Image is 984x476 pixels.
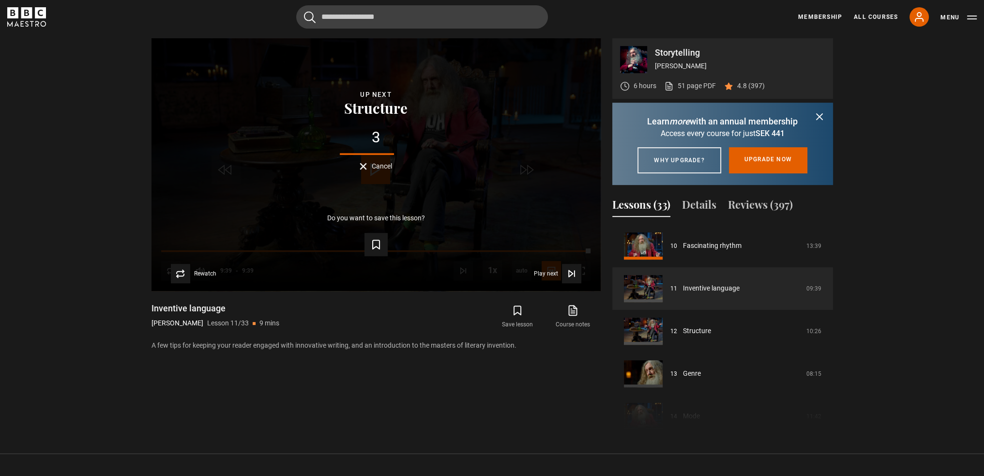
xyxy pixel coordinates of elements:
input: Search [296,5,548,29]
p: A few tips for keeping your reader engaged with innovative writing, and an introduction to the ma... [151,340,601,351]
p: Access every course for just [624,128,821,139]
h1: Inventive language [151,303,279,314]
p: 6 hours [634,81,656,91]
button: Cancel [360,163,392,170]
span: Rewatch [194,271,216,276]
button: Structure [341,100,410,115]
a: Membership [798,13,842,21]
p: 4.8 (397) [737,81,765,91]
svg: BBC Maestro [7,7,46,27]
button: Save lesson [490,303,545,331]
button: Play next [534,264,581,283]
button: Submit the search query [304,11,316,23]
a: Structure [683,326,711,336]
a: Genre [683,369,701,379]
i: more [669,116,690,126]
a: Inventive language [683,283,740,293]
a: Course notes [545,303,600,331]
button: Toggle navigation [940,13,977,22]
p: Learn with an annual membership [624,115,821,128]
a: Why upgrade? [637,147,721,173]
div: 3 [167,130,585,145]
p: [PERSON_NAME] [151,318,203,328]
span: Cancel [372,163,392,169]
div: Up next [167,89,585,100]
p: Do you want to save this lesson? [327,215,425,221]
p: [PERSON_NAME] [655,61,825,71]
button: Lessons (33) [612,197,670,217]
video-js: Video Player [151,38,601,291]
a: Upgrade now [729,147,807,173]
a: Fascinating rhythm [683,241,742,251]
p: 9 mins [259,318,279,328]
button: Details [682,197,716,217]
span: SEK 441 [756,129,785,138]
p: Storytelling [655,48,825,57]
p: Lesson 11/33 [207,318,249,328]
button: Rewatch [171,264,216,283]
a: 51 page PDF [664,81,716,91]
button: Reviews (397) [728,197,793,217]
span: Play next [534,271,558,276]
a: All Courses [854,13,898,21]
